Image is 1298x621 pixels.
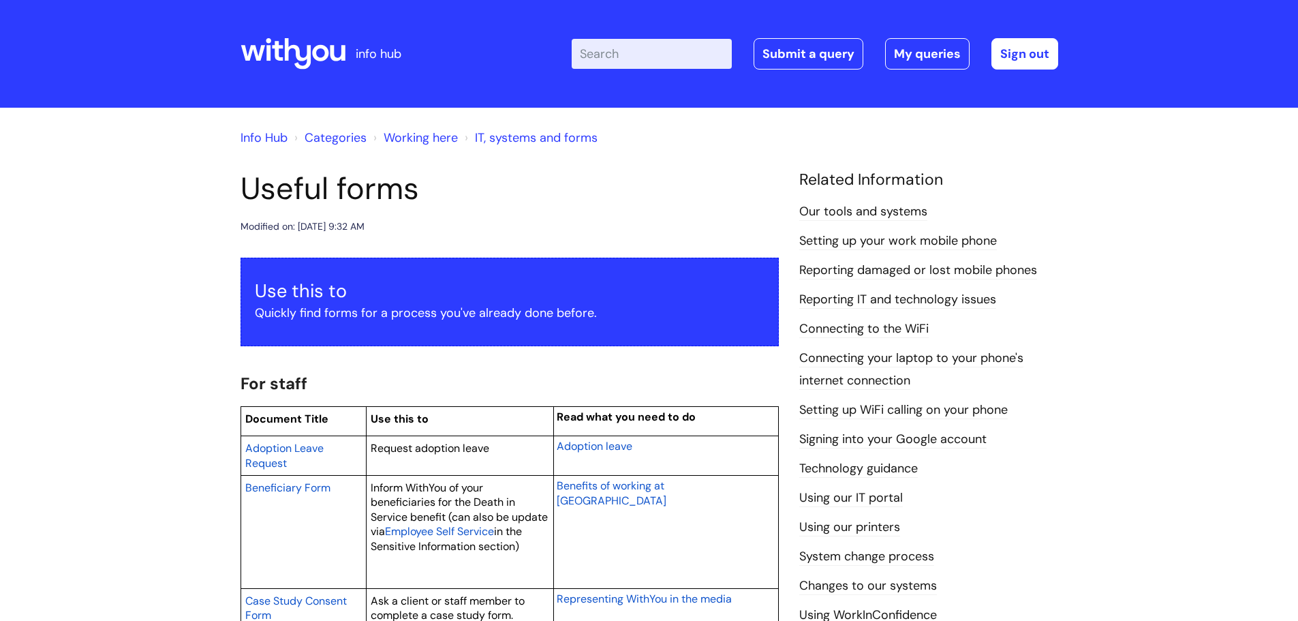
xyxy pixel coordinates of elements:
a: Adoption Leave Request [245,440,324,471]
a: Using our IT portal [799,489,903,507]
p: Quickly find forms for a process you've already done before. [255,302,764,324]
a: Connecting your laptop to your phone's internet connection [799,350,1023,389]
span: Inform WithYou of your beneficiaries for the Death in Service benefit (can also be update via [371,481,548,539]
a: Employee Self Service [385,523,494,539]
span: Use this to [371,412,429,426]
a: Signing into your Google account [799,431,987,449]
a: Technology guidance [799,460,918,478]
h4: Related Information [799,170,1058,190]
li: Working here [370,127,458,149]
a: Changes to our systems [799,577,937,595]
li: Solution home [291,127,367,149]
a: Our tools and systems [799,203,927,221]
span: Adoption Leave Request [245,441,324,470]
a: My queries [885,38,970,70]
a: Adoption leave [557,438,632,454]
a: Categories [305,130,367,146]
a: Reporting damaged or lost mobile phones [799,262,1037,279]
p: info hub [356,43,401,65]
span: Read what you need to do [557,410,696,424]
div: | - [572,38,1058,70]
span: Document Title [245,412,328,426]
a: Info Hub [241,130,288,146]
a: Setting up your work mobile phone [799,232,997,250]
span: Adoption leave [557,439,632,453]
span: Employee Self Service [385,524,494,539]
h3: Use this to [255,280,764,302]
a: Submit a query [754,38,863,70]
span: in the Sensitive Information section) [371,524,522,554]
h1: Useful forms [241,170,779,207]
a: Working here [384,130,458,146]
div: Modified on: [DATE] 9:32 AM [241,218,365,235]
a: System change process [799,548,934,566]
a: Representing WithYou in the media [557,590,732,607]
a: Setting up WiFi calling on your phone [799,402,1008,419]
a: Benefits of working at [GEOGRAPHIC_DATA] [557,477,666,509]
a: Connecting to the WiFi [799,320,929,338]
span: For staff [241,373,307,394]
a: Using our printers [799,519,900,536]
span: Beneficiary Form [245,481,330,495]
input: Search [572,39,732,69]
span: Representing WithYou in the media [557,592,732,606]
span: Request adoption leave [371,441,489,455]
a: Reporting IT and technology issues [799,291,996,309]
li: IT, systems and forms [461,127,598,149]
a: Beneficiary Form [245,479,330,496]
a: Sign out [991,38,1058,70]
span: Benefits of working at [GEOGRAPHIC_DATA] [557,479,666,508]
a: IT, systems and forms [475,130,598,146]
